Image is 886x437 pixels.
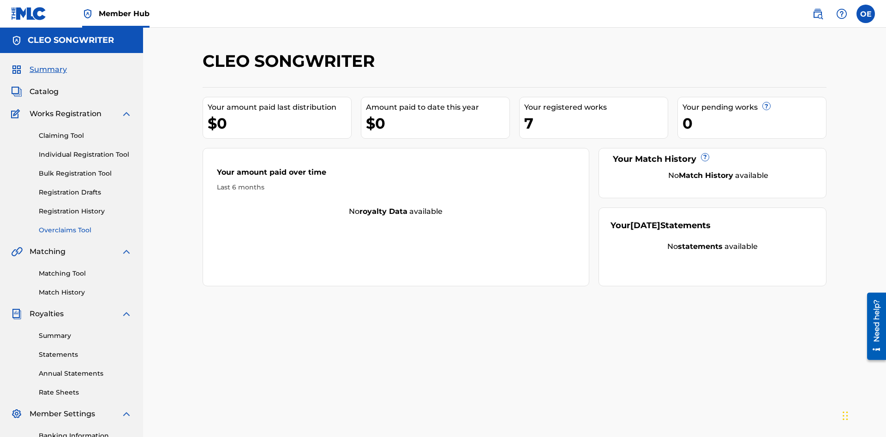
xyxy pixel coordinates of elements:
span: ? [763,102,770,110]
h5: CLEO SONGWRITER [28,35,114,46]
img: expand [121,108,132,119]
div: Last 6 months [217,183,575,192]
span: ? [701,154,709,161]
a: Individual Registration Tool [39,150,132,159]
iframe: Resource Center [860,289,886,365]
span: Member Settings [30,408,95,419]
strong: Match History [679,171,733,180]
span: Member Hub [99,8,150,19]
img: Summary [11,64,22,75]
div: Your Match History [611,153,815,165]
a: CatalogCatalog [11,86,59,97]
a: Bulk Registration Tool [39,169,132,178]
div: User Menu [856,5,875,23]
div: No available [622,170,815,181]
a: Summary [39,331,132,341]
img: Member Settings [11,408,22,419]
img: Catalog [11,86,22,97]
img: search [812,8,823,19]
a: Registration Drafts [39,188,132,197]
div: 0 [682,113,826,134]
a: Match History [39,288,132,297]
span: Summary [30,64,67,75]
a: Public Search [808,5,827,23]
a: Matching Tool [39,269,132,278]
div: Your registered works [524,102,668,113]
a: Claiming Tool [39,131,132,141]
a: Registration History [39,207,132,216]
strong: royalty data [359,207,407,216]
img: Top Rightsholder [82,8,93,19]
div: 7 [524,113,668,134]
img: expand [121,246,132,257]
span: Royalties [30,308,64,319]
a: Annual Statements [39,369,132,378]
div: Your pending works [682,102,826,113]
img: Works Registration [11,108,23,119]
img: Matching [11,246,23,257]
h2: CLEO SONGWRITER [203,51,379,71]
span: Catalog [30,86,59,97]
div: No available [611,241,815,252]
iframe: Chat Widget [840,393,886,437]
a: Overclaims Tool [39,225,132,235]
span: Works Registration [30,108,102,119]
img: expand [121,308,132,319]
a: Rate Sheets [39,388,132,397]
div: Your amount paid over time [217,167,575,183]
img: MLC Logo [11,7,47,20]
img: expand [121,408,132,419]
div: $0 [208,113,351,134]
div: Help [832,5,851,23]
div: Your Statements [611,219,711,232]
div: $0 [366,113,509,134]
div: No available [203,206,589,217]
a: SummarySummary [11,64,67,75]
div: Drag [843,402,848,430]
strong: statements [678,242,723,251]
div: Your amount paid last distribution [208,102,351,113]
span: [DATE] [630,220,660,230]
span: Matching [30,246,66,257]
a: Statements [39,350,132,360]
img: help [836,8,847,19]
div: Amount paid to date this year [366,102,509,113]
img: Accounts [11,35,22,46]
img: Royalties [11,308,22,319]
